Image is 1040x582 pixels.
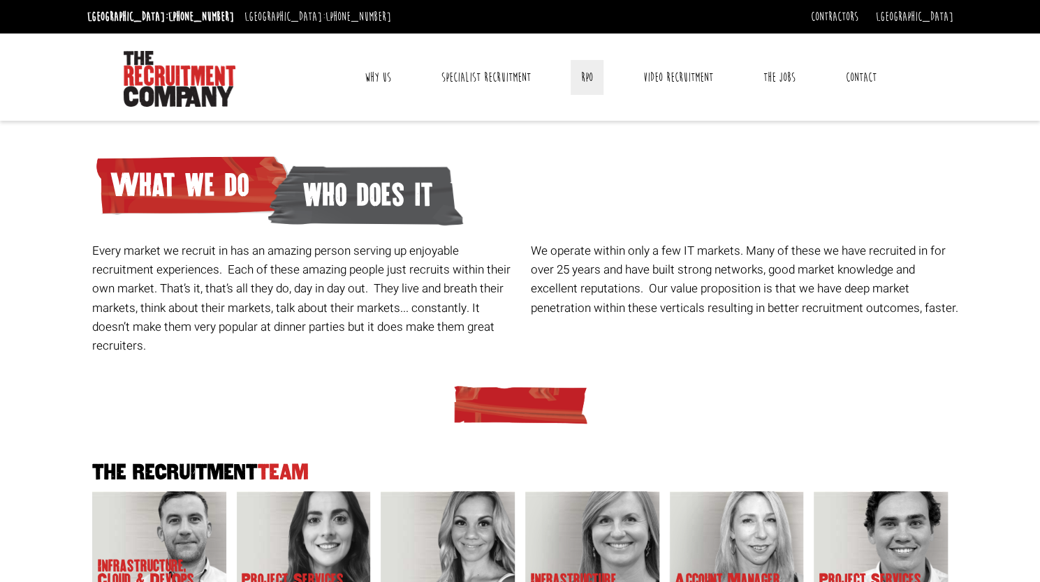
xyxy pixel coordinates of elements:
a: Video Recruitment [633,60,724,95]
img: The Recruitment Company [124,51,235,107]
a: Specialist Recruitment [431,60,541,95]
a: Contact [835,60,887,95]
span: Team [258,461,309,484]
a: RPO [571,60,603,95]
a: The Jobs [753,60,806,95]
a: [PHONE_NUMBER] [168,9,234,24]
h2: The Recruitment [87,462,953,484]
a: Contractors [811,9,858,24]
a: [GEOGRAPHIC_DATA] [876,9,953,24]
a: Why Us [354,60,402,95]
span: . [955,299,958,317]
a: [PHONE_NUMBER] [325,9,391,24]
li: [GEOGRAPHIC_DATA]: [84,6,237,28]
p: We operate within only a few IT markets. Many of these we have recruited in for over 25 years and... [531,241,959,318]
li: [GEOGRAPHIC_DATA]: [241,6,395,28]
p: Every market we recruit in has an amazing person serving up enjoyable recruitment experiences. Ea... [92,241,520,355]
